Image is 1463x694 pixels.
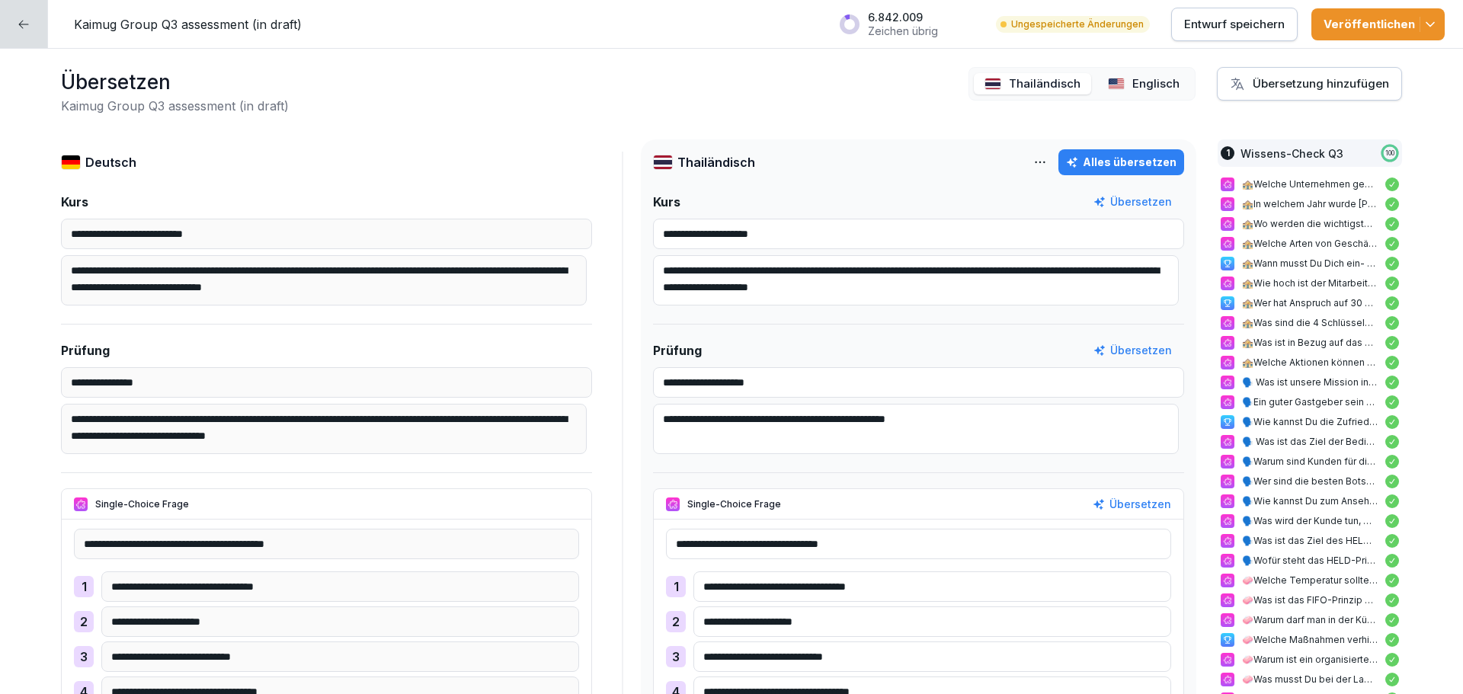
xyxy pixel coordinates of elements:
p: Englisch [1132,75,1180,93]
button: Veröffentlichen [1311,8,1445,40]
p: 🏤Was ist in Bezug auf das Erscheinungsbild der Mitarbeiter von Kaimug NICHT erlaubt? [1242,336,1378,350]
p: 🧼Welche Temperatur sollte ein Kühlschrank für Lebensmittel haben? [1242,574,1378,587]
h1: Übersetzen [61,67,289,97]
p: Entwurf speichern [1184,16,1285,33]
div: 2 [666,611,686,632]
p: Ungespeicherte Änderungen [1011,18,1144,31]
div: 1 [74,576,94,597]
p: Kaimug Group Q3 assessment (in draft) [74,15,302,34]
p: 🏤Welche Arten von Geschäftsfeldern gehören zur Kaimug-Gruppe? [1242,237,1378,251]
img: th.svg [984,78,1001,90]
p: 🗣️Wie kannst Du die Zufriedenheit der Gäste erhöhen? [1242,415,1378,429]
p: 🏤Was sind die 4 Schlüsselwörter für den Erfolg der Kaimug-Gruppe? [1242,316,1378,330]
p: 🏤Wo werden die wichtigsten Produkte der Kaimug-Gruppe hergestellt? [1242,217,1378,231]
p: 🧼Was musst Du bei der Lagerung von Lebensmitteln beachten? [1242,673,1378,686]
p: Wissens-Check Q3 [1241,146,1343,162]
p: 🗣️ Was ist das Ziel der Bedienung von Gästen im Restaurant? [1242,435,1378,449]
p: 🗣️Wer sind die besten Botschafter für ein Unternehmen? [1242,475,1378,488]
p: Thailändisch [677,153,755,171]
p: 🧼Welche Maßnahmen verhindern die Übertragung von Bakterien auf Lebensmittel? [1242,633,1378,647]
img: de.svg [61,155,81,170]
div: 1 [666,576,686,597]
p: 🏤Wie hoch ist der Mitarbeiterrabatt bei der Kaimug-Gruppe? [1242,277,1378,290]
h2: Kaimug Group Q3 assessment (in draft) [61,97,289,115]
button: 6.842.009Zeichen übrig [831,5,982,43]
div: 3 [666,646,686,667]
p: 🗣️Warum sind Kunden für die Kaimug-Gruppe wichtig? [1242,455,1378,469]
p: 🏤Wer hat Anspruch auf 30 % Mitarbeiterrabatt? [1242,296,1378,310]
p: Prüfung [653,341,702,360]
img: us.svg [1108,78,1125,90]
p: 🏤Welche Unternehmen gehören zur Kaimug-Gruppe? [1242,177,1378,191]
p: 100 [1385,149,1394,158]
button: Übersetzen [1093,342,1172,359]
p: 🧼Warum darf man in der Küche keinen Schmuck tragen? [1242,613,1378,627]
button: Alles übersetzen [1058,149,1184,175]
p: Thailändisch [1009,75,1080,93]
button: Übersetzung hinzufügen [1217,67,1402,101]
button: Übersetzen [1093,193,1172,210]
p: Zeichen übrig [868,24,938,38]
p: 6.842.009 [868,11,938,24]
p: Single-Choice Frage [95,497,189,511]
p: 🏤Wann musst Du Dich ein- und ausstempeln? [1242,257,1378,270]
div: 2 [74,611,94,632]
p: 🏤In welchem Jahr wurde [PERSON_NAME] gegründet? [1242,197,1378,211]
button: Übersetzen [1093,496,1171,513]
p: Kurs [61,193,88,211]
div: Alles übersetzen [1066,154,1176,171]
img: th.svg [653,155,673,170]
div: 3 [74,646,94,667]
p: 🗣️ Was ist unsere Mission in Sachen Gastfreundschaft? [1242,376,1378,389]
div: 1 [1221,146,1234,160]
p: 🏤Welche Aktionen können dazu führen, dass Du von der Jackpot-Liste gestrichen wirst? [1242,356,1378,369]
p: 🗣️Was ist das Ziel des HELD-Prinzips in der Kundenbetreuung? [1242,534,1378,548]
p: Single-Choice Frage [687,497,781,511]
p: Deutsch [85,153,136,171]
p: 🗣️Ein guter Gastgeber sein bedeutet: [1242,395,1378,409]
div: Übersetzung hinzufügen [1230,75,1389,92]
p: 🗣️Wie kannst Du zum Ansehen des Unternehmens beitragen? [1242,494,1378,508]
button: Entwurf speichern [1171,8,1298,41]
p: Prüfung [61,341,110,360]
p: Kurs [653,193,680,211]
p: 🗣️Was wird der Kunde tun, wenn er mit unserem Service NICHT zufrieden ist? [1242,514,1378,528]
p: 🧼Warum ist ein organisierter Arbeitsplatz wichtig? [1242,653,1378,667]
p: 🗣️Wofür steht das HELD-Prinzip? [1242,554,1378,568]
div: Veröffentlichen [1324,16,1433,33]
p: 🧼Was ist das FIFO-Prinzip bei der Lagerung von Lebensmitteln? [1242,593,1378,607]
